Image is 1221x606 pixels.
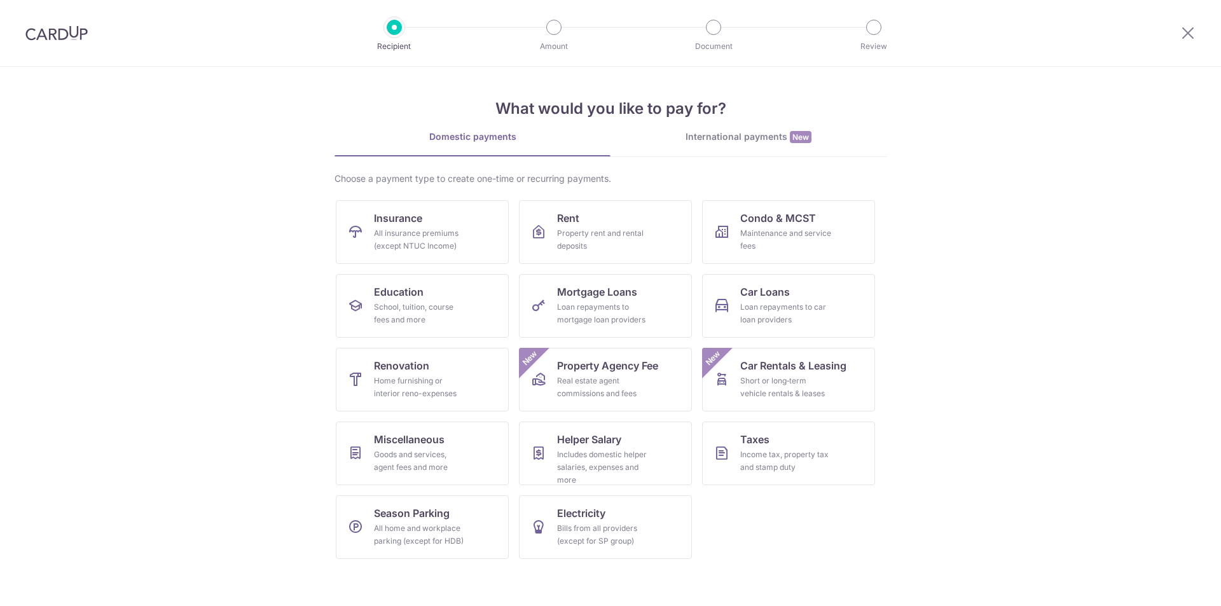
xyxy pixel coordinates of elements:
[336,422,509,485] a: MiscellaneousGoods and services, agent fees and more
[740,210,816,226] span: Condo & MCST
[610,130,886,144] div: International payments
[557,210,579,226] span: Rent
[740,301,832,326] div: Loan repayments to car loan providers
[374,448,466,474] div: Goods and services, agent fees and more
[557,358,658,373] span: Property Agency Fee
[557,375,649,400] div: Real estate agent commissions and fees
[740,284,790,300] span: Car Loans
[507,40,601,53] p: Amount
[335,130,610,143] div: Domestic payments
[374,358,429,373] span: Renovation
[374,432,445,447] span: Miscellaneous
[702,348,875,411] a: Car Rentals & LeasingShort or long‑term vehicle rentals & leasesNew
[702,422,875,485] a: TaxesIncome tax, property tax and stamp duty
[557,506,605,521] span: Electricity
[335,172,886,185] div: Choose a payment type to create one-time or recurring payments.
[557,227,649,252] div: Property rent and rental deposits
[557,432,621,447] span: Helper Salary
[336,274,509,338] a: EducationSchool, tuition, course fees and more
[703,348,724,369] span: New
[666,40,761,53] p: Document
[702,200,875,264] a: Condo & MCSTMaintenance and service fees
[335,97,886,120] h4: What would you like to pay for?
[557,301,649,326] div: Loan repayments to mortgage loan providers
[336,495,509,559] a: Season ParkingAll home and workplace parking (except for HDB)
[702,274,875,338] a: Car LoansLoan repayments to car loan providers
[374,284,424,300] span: Education
[827,40,921,53] p: Review
[519,495,692,559] a: ElectricityBills from all providers (except for SP group)
[790,131,811,143] span: New
[519,422,692,485] a: Helper SalaryIncludes domestic helper salaries, expenses and more
[740,448,832,474] div: Income tax, property tax and stamp duty
[557,522,649,547] div: Bills from all providers (except for SP group)
[740,358,846,373] span: Car Rentals & Leasing
[519,200,692,264] a: RentProperty rent and rental deposits
[740,432,769,447] span: Taxes
[740,227,832,252] div: Maintenance and service fees
[1140,568,1208,600] iframe: Opens a widget where you can find more information
[374,301,466,326] div: School, tuition, course fees and more
[557,448,649,486] div: Includes domestic helper salaries, expenses and more
[374,227,466,252] div: All insurance premiums (except NTUC Income)
[557,284,637,300] span: Mortgage Loans
[336,348,509,411] a: RenovationHome furnishing or interior reno-expenses
[374,506,450,521] span: Season Parking
[520,348,541,369] span: New
[740,375,832,400] div: Short or long‑term vehicle rentals & leases
[519,274,692,338] a: Mortgage LoansLoan repayments to mortgage loan providers
[374,522,466,547] div: All home and workplace parking (except for HDB)
[25,25,88,41] img: CardUp
[336,200,509,264] a: InsuranceAll insurance premiums (except NTUC Income)
[347,40,441,53] p: Recipient
[374,210,422,226] span: Insurance
[519,348,692,411] a: Property Agency FeeReal estate agent commissions and feesNew
[374,375,466,400] div: Home furnishing or interior reno-expenses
